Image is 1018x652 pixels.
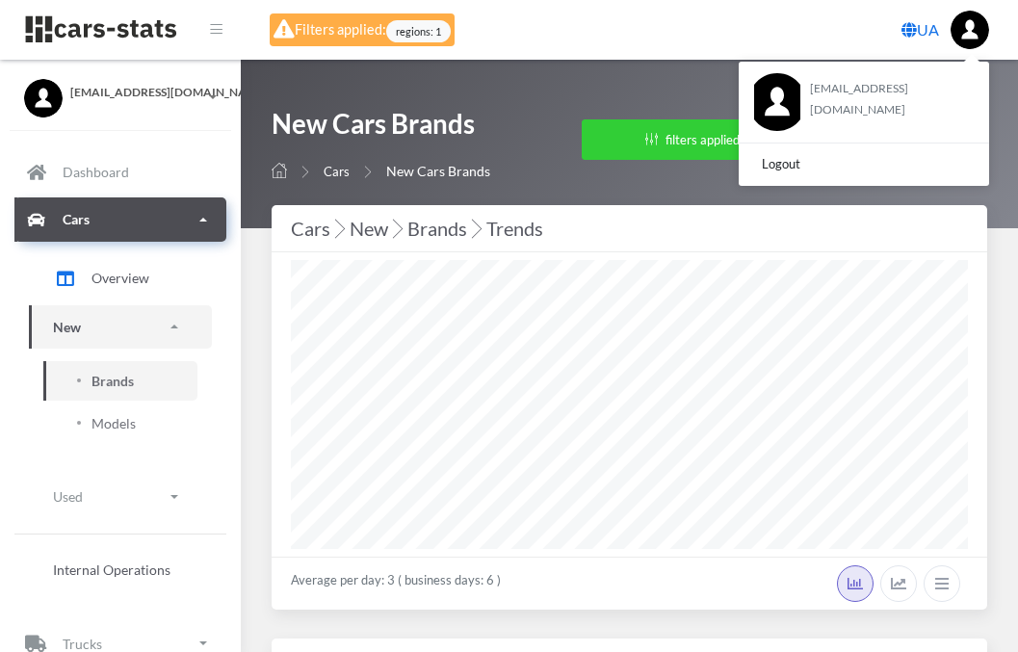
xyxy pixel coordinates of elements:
[272,106,490,151] h1: New Cars Brands
[386,163,490,179] span: New Cars Brands
[951,11,989,49] img: ...
[739,151,989,178] a: Logout
[582,119,816,160] button: filters applied: 1
[43,361,197,401] a: Brands
[29,254,212,302] a: Overview
[29,475,212,518] a: Used
[291,213,968,244] div: Cars New Brands Trends
[53,560,170,580] span: Internal Operations
[270,13,455,46] div: Filters applied:
[29,550,212,589] a: Internal Operations
[386,20,451,42] span: regions: 1
[91,268,149,288] span: Overview
[14,197,226,242] a: Cars
[754,73,800,131] img: image profile
[324,164,350,179] a: Cars
[70,84,217,101] span: [EMAIL_ADDRESS][DOMAIN_NAME]
[810,78,964,120] p: [EMAIL_ADDRESS][DOMAIN_NAME]
[63,160,129,184] p: Dashboard
[24,79,217,101] a: [EMAIL_ADDRESS][DOMAIN_NAME]
[24,14,178,44] img: navbar brand
[272,557,987,610] div: Average per day: 3 ( business days: 6 )
[53,315,81,339] p: New
[53,484,83,509] p: Used
[91,413,136,433] span: Models
[63,207,90,231] p: Cars
[91,371,134,391] span: Brands
[14,150,226,195] a: Dashboard
[43,404,197,443] a: Models
[29,305,212,349] a: New
[894,11,947,49] a: UA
